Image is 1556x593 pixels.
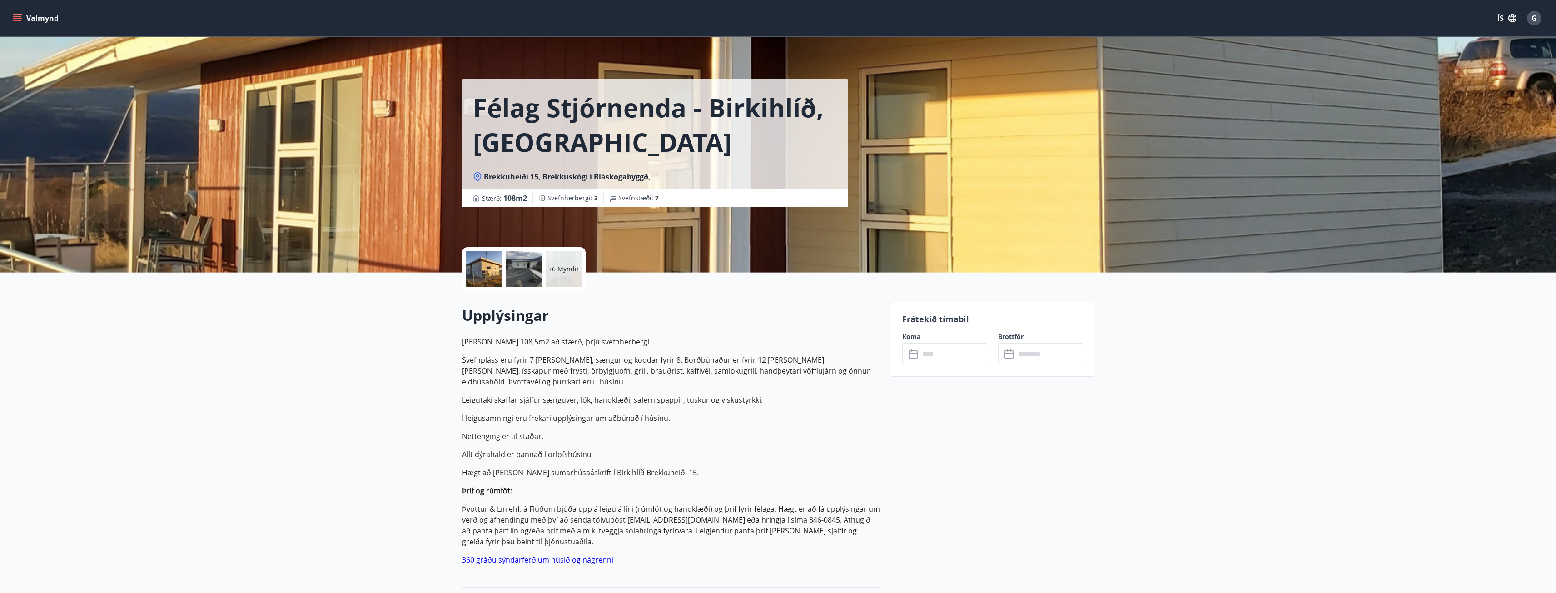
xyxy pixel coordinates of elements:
[462,354,880,387] p: Svefnpláss eru fyrir 7 [PERSON_NAME], sængur og koddar fyrir 8. Borðbúnaður er fyrir 12 [PERSON_N...
[473,90,837,159] h1: Félag Stjórnenda - Birkihlíð, [GEOGRAPHIC_DATA]
[482,193,527,204] span: Stærð :
[462,305,880,325] h2: Upplýsingar
[655,194,659,202] span: 7
[902,313,1083,325] p: Frátekið tímabil
[462,486,512,496] strong: Þrif og rúmföt:
[998,332,1083,341] label: Brottför
[462,555,613,565] a: 360 gráðu sýndarferð um húsið og nágrenni
[462,413,880,424] p: Í leigusamningi eru frekari upplýsingar um aðbúnað í húsinu.
[462,431,880,442] p: Nettenging er til staðar.
[484,172,651,182] span: Brekkuheiði 15, Brekkuskógi í Bláskógabyggð,
[594,194,598,202] span: 3
[462,336,880,347] p: [PERSON_NAME] 108,5m2 að stærð, þrjú svefnherbergi.
[462,467,880,478] p: Hægt að [PERSON_NAME] sumarhúsaáskrift í Birkihlíð Brekkuheiði 15.
[503,193,527,203] span: 108 m2
[1492,10,1521,26] button: ÍS
[462,503,880,547] p: Þvottur & Lín ehf. á Flúðum bjóða upp á leigu á líni (rúmföt og handklæði) og þrif fyrir félaga. ...
[618,194,659,203] span: Svefnstæði :
[1523,7,1545,29] button: G
[548,264,579,274] p: +6 Myndir
[462,394,880,405] p: Leigutaki skaffar sjálfur sænguver, lök, handklæði, salernispappír, tuskur og viskustyrkki.
[902,332,987,341] label: Koma
[462,449,880,460] p: Allt dýrahald er bannað í orlofshúsinu
[547,194,598,203] span: Svefnherbergi :
[1531,13,1537,23] span: G
[11,10,62,26] button: menu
